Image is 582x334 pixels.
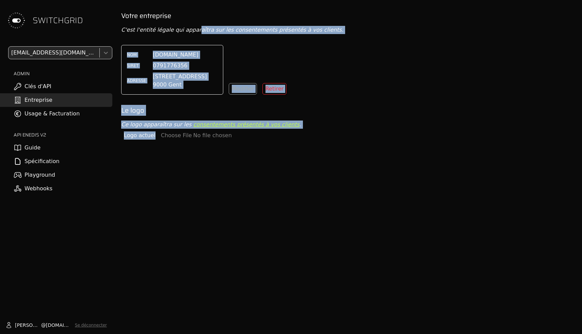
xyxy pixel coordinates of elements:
div: Modifier [232,85,254,93]
span: [PERSON_NAME] [15,322,41,329]
p: Ce logo apparaîtra sur les . [121,121,577,129]
img: Switchgrid Logo [5,10,27,31]
h2: Votre entreprise [121,11,577,20]
span: 0791776356 [153,62,188,70]
label: NOM [127,52,147,58]
p: C'est l'entité légale qui apparaîtra sur les consentements présentés à vos clients. [121,26,577,34]
h2: ADMIN [14,70,112,77]
button: Se déconnecter [75,322,107,328]
h2: API ENEDIS v2 [14,131,112,138]
button: Retirer [262,83,287,95]
button: Modifier [229,83,257,95]
span: [DOMAIN_NAME] [46,322,72,329]
h2: Le logo [121,106,577,115]
span: [DOMAIN_NAME] [153,51,198,59]
label: ADRESSE [127,78,147,83]
span: @ [41,322,46,329]
label: SIRET [127,63,147,68]
span: Logo actuel [124,131,156,140]
div: Retirer [265,85,284,93]
span: 9000 Gent [153,81,207,89]
span: SWITCHGRID [33,15,83,26]
a: consentements présentés à vos clients [193,121,300,128]
span: [STREET_ADDRESS] [153,73,207,81]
